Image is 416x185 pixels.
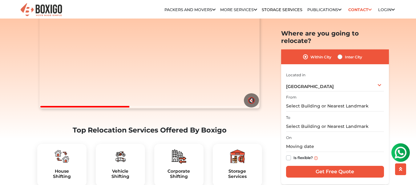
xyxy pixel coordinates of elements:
a: CorporateShifting [159,169,199,179]
button: 🔇 [244,93,259,107]
img: whatsapp-icon.svg [6,6,18,19]
a: More services [220,7,257,12]
a: VehicleShifting [101,169,140,179]
h5: Vehicle Shifting [101,169,140,179]
h5: Storage Services [218,169,257,179]
label: Is flexible? [293,154,313,161]
img: info [314,156,318,160]
label: Located in [286,72,305,78]
input: Get Free Quote [286,166,384,178]
label: To [286,115,290,120]
h2: Where are you going to relocate? [281,30,389,44]
h2: Top Relocation Services Offered By Boxigo [37,126,262,134]
button: scroll up [395,163,406,175]
a: Publications [307,7,341,12]
img: boxigo_packers_and_movers_plan [172,149,186,164]
a: StorageServices [218,169,257,179]
h5: House Shifting [42,169,82,179]
a: Contact [346,5,374,15]
a: Packers and Movers [164,7,216,12]
h5: Corporate Shifting [159,169,199,179]
img: boxigo_packers_and_movers_plan [230,149,245,164]
img: boxigo_packers_and_movers_plan [113,149,128,164]
label: From [286,95,297,100]
a: Login [378,7,395,12]
label: Inter City [345,53,362,61]
input: Select Building or Nearest Landmark [286,121,384,132]
a: Storage Services [262,7,302,12]
input: Moving date [286,141,384,152]
span: [GEOGRAPHIC_DATA] [286,84,334,89]
a: HouseShifting [42,169,82,179]
label: Within City [310,53,331,61]
img: boxigo_packers_and_movers_plan [55,149,69,164]
input: Select Building or Nearest Landmark [286,101,384,111]
label: On [286,135,292,141]
img: Boxigo [20,2,63,18]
